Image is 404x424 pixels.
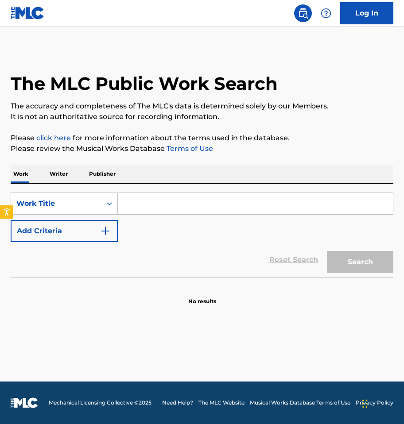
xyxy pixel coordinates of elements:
[356,399,393,407] a: Privacy Policy
[298,8,308,19] img: search
[362,390,368,417] div: Drag
[11,7,45,19] img: MLC Logo
[86,165,118,183] p: Publisher
[11,101,393,112] p: The accuracy and completeness of The MLC's data is determined solely by our Members.
[360,382,404,424] iframe: Chat Widget
[294,4,312,22] a: Public Search
[188,287,216,305] p: No results
[47,165,70,183] p: Writer
[321,8,331,19] img: help
[100,226,111,236] img: 9d2ae6d4665cec9f34b9.svg
[11,165,31,183] p: Work
[198,399,245,407] a: The MLC Website
[11,193,393,278] form: Search Form
[16,198,96,209] div: Work Title
[11,143,393,154] p: Please review the Musical Works Database
[162,399,193,407] a: Need Help?
[317,4,335,22] div: Help
[11,220,118,242] button: Add Criteria
[165,144,213,153] a: Terms of Use
[11,112,393,122] p: It is not an authoritative source for recording information.
[11,73,278,95] h1: The MLC Public Work Search
[250,399,350,407] a: Musical Works Database Terms of Use
[36,134,71,142] a: click here
[11,397,38,408] img: logo
[340,2,393,24] a: Log In
[11,133,393,143] p: Please for more information about the terms used in the database.
[49,399,151,407] span: Mechanical Licensing Collective © 2025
